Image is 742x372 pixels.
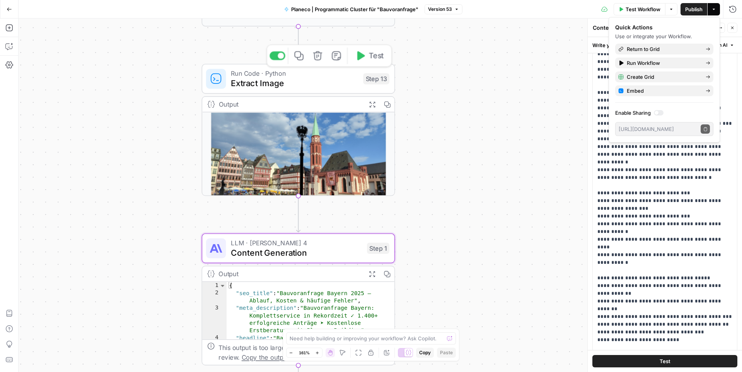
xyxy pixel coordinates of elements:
[615,33,692,39] span: Use or integrate your Workflow.
[419,349,431,356] span: Copy
[681,3,707,15] button: Publish
[416,348,434,358] button: Copy
[350,48,389,64] button: Test
[363,73,389,84] div: Step 13
[242,353,289,361] span: Copy the output
[615,24,713,31] div: Quick Actions
[367,243,389,254] div: Step 1
[202,282,227,289] div: 1
[437,348,456,358] button: Paste
[592,355,737,367] button: Test
[627,73,699,81] span: Create Grid
[660,357,670,365] span: Test
[440,349,453,356] span: Paste
[593,24,645,32] textarea: Content Generation
[369,50,384,61] span: Test
[231,246,362,259] span: Content Generation
[291,5,418,13] span: Planeco | Programmatic Cluster für "Bauvoranfrage"
[218,99,361,109] div: Output
[627,59,699,67] span: Run Workflow
[218,269,361,279] div: Output
[202,289,227,304] div: 2
[297,196,300,232] g: Edge from step_13 to step_1
[231,68,358,78] span: Run Code · Python
[299,350,310,356] span: 161%
[202,304,227,334] div: 3
[218,342,389,362] div: This output is too large & has been abbreviated for review. to view the full content.
[425,4,462,14] button: Version 53
[231,238,362,248] span: LLM · [PERSON_NAME] 4
[627,45,699,53] span: Return to Grid
[202,334,227,349] div: 4
[614,3,665,15] button: Test Workflow
[627,87,699,95] span: Embed
[202,112,394,211] img: photo-1674654477402-b571a9061ab4
[202,64,395,196] div: Run Code · PythonExtract ImageStep 13TestOutput
[685,5,703,13] span: Publish
[231,77,358,89] span: Extract Image
[202,233,395,365] div: LLM · [PERSON_NAME] 4Content GenerationStep 1Output{ "seo_title":"Bauvoranfrage Bayern 2025 – Abl...
[428,6,452,13] span: Version 53
[280,3,423,15] button: Planeco | Programmatic Cluster für "Bauvoranfrage"
[219,282,226,289] span: Toggle code folding, rows 1 through 7
[615,109,713,117] label: Enable Sharing
[626,5,660,13] span: Test Workflow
